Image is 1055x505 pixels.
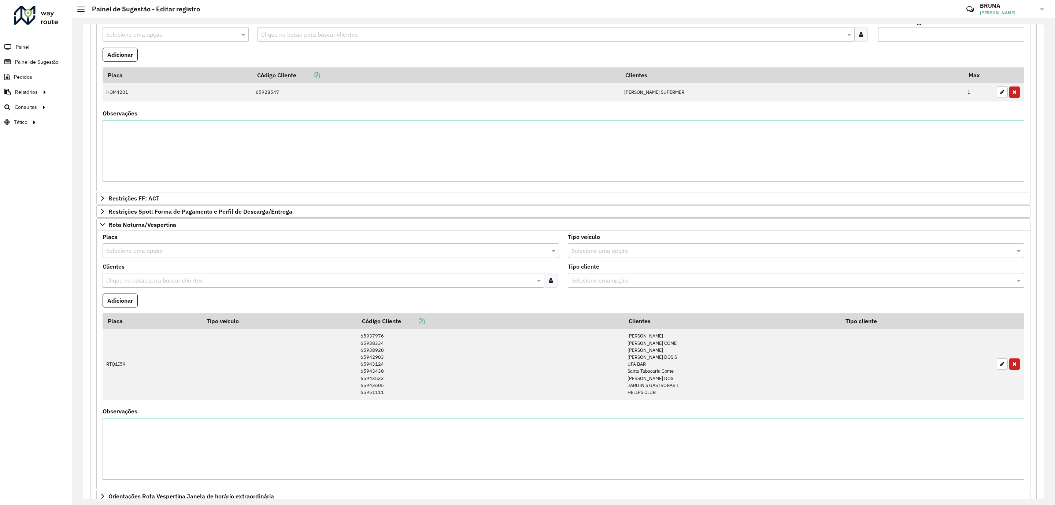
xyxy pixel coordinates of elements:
[96,205,1030,218] a: Restrições Spot: Forma de Pagamento e Perfil de Descarga/Entrega
[252,83,620,102] td: 65928547
[103,313,201,329] th: Placa
[296,71,320,79] a: Copiar
[85,5,200,13] h2: Painel de Sugestão - Editar registro
[108,209,292,214] span: Restrições Spot: Forma de Pagamento e Perfil de Descarga/Entrega
[201,313,357,329] th: Tipo veículo
[103,109,137,118] label: Observações
[568,262,599,271] label: Tipo cliente
[103,329,201,399] td: RTQ1I59
[15,58,59,66] span: Painel de Sugestão
[16,43,29,51] span: Painel
[108,493,274,499] span: Orientações Rota Vespertina Janela de horário extraordinária
[962,1,978,17] a: Contato Rápido
[96,192,1030,204] a: Restrições FF: ACT
[401,317,425,325] a: Copiar
[103,67,252,83] th: Placa
[15,88,38,96] span: Relatórios
[103,232,118,241] label: Placa
[252,67,620,83] th: Código Cliente
[840,313,993,329] th: Tipo cliente
[624,329,840,399] td: [PERSON_NAME] [PERSON_NAME] COME [PERSON_NAME] [PERSON_NAME] DOS S UFA BAR Santa Tabacaria Come [...
[103,407,137,416] label: Observações
[96,15,1030,192] div: Mapas Sugeridos: Placa-Cliente
[964,83,993,102] td: 1
[964,67,993,83] th: Max
[980,2,1035,9] h3: BRUNA
[568,232,600,241] label: Tipo veículo
[96,231,1030,489] div: Rota Noturna/Vespertina
[14,118,27,126] span: Tático
[103,48,138,62] button: Adicionar
[14,73,32,81] span: Pedidos
[96,218,1030,231] a: Rota Noturna/Vespertina
[103,294,138,307] button: Adicionar
[620,67,963,83] th: Clientes
[103,262,125,271] label: Clientes
[357,313,624,329] th: Código Cliente
[96,490,1030,502] a: Orientações Rota Vespertina Janela de horário extraordinária
[357,329,624,399] td: 65937976 65938334 65938920 65942903 65943124 65943430 65943533 65943605 65951111
[108,195,159,201] span: Restrições FF: ACT
[103,83,252,102] td: HOM4201
[15,103,37,111] span: Consultas
[980,10,1035,16] span: [PERSON_NAME]
[620,83,963,102] td: [PERSON_NAME] SUPERMER
[108,222,176,228] span: Rota Noturna/Vespertina
[624,313,840,329] th: Clientes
